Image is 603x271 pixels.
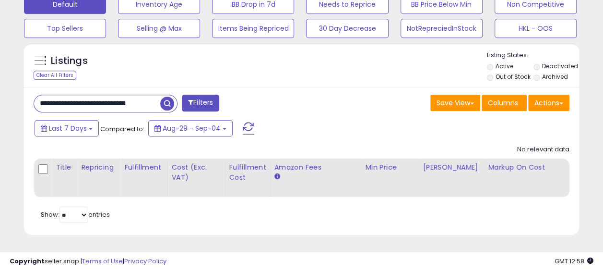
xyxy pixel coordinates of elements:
[24,19,106,38] button: Top Sellers
[306,19,388,38] button: 30 Day Decrease
[496,73,531,81] label: Out of Stock
[274,162,357,172] div: Amazon Fees
[517,145,569,154] div: No relevant data
[487,51,579,60] p: Listing States:
[542,62,578,70] label: Deactivated
[163,123,221,133] span: Aug-29 - Sep-04
[495,19,577,38] button: HKL - OOS
[401,19,483,38] button: NotRepreciedInStock
[124,257,166,266] a: Privacy Policy
[34,71,76,80] div: Clear All Filters
[51,54,88,68] h5: Listings
[124,162,163,172] div: Fulfillment
[10,257,45,266] strong: Copyright
[555,257,593,266] span: 2025-09-12 12:58 GMT
[49,123,87,133] span: Last 7 Days
[229,162,266,183] div: Fulfillment Cost
[496,62,513,70] label: Active
[423,162,480,172] div: [PERSON_NAME]
[488,162,571,172] div: Markup on Cost
[430,95,480,111] button: Save View
[148,120,233,136] button: Aug-29 - Sep-04
[56,162,73,172] div: Title
[274,172,280,181] small: Amazon Fees.
[172,162,221,183] div: Cost (Exc. VAT)
[366,162,415,172] div: Min Price
[41,210,110,219] span: Show: entries
[100,124,144,134] span: Compared to:
[118,19,200,38] button: Selling @ Max
[81,162,116,172] div: Repricing
[82,257,123,266] a: Terms of Use
[35,120,99,136] button: Last 7 Days
[528,95,569,111] button: Actions
[482,95,527,111] button: Columns
[10,257,166,266] div: seller snap | |
[488,98,518,108] span: Columns
[542,73,568,81] label: Archived
[182,95,219,111] button: Filters
[484,159,575,197] th: The percentage added to the cost of goods (COGS) that forms the calculator for Min & Max prices.
[212,19,294,38] button: Items Being Repriced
